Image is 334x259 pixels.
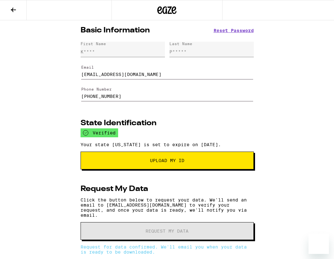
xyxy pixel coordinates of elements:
[81,185,148,193] h2: Request My Data
[81,87,112,91] label: Phone Number
[150,158,184,163] span: Upload My ID
[81,244,254,255] p: Request for data confirmed. We'll email you when your data is ready to be downloaded.
[81,82,254,104] form: Edit Phone Number
[81,128,118,137] div: verified
[81,197,254,218] p: Click the button below to request your data. We'll send an email to [EMAIL_ADDRESS][DOMAIN_NAME] ...
[81,59,254,82] form: Edit Email Address
[81,119,157,127] h2: State Identification
[81,27,150,34] h2: Basic Information
[81,42,106,46] div: First Name
[214,28,254,33] button: Reset Password
[146,229,188,233] span: request my data
[81,142,254,147] p: Your state [US_STATE] is set to expire on [DATE].
[81,222,254,240] button: request my data
[81,152,254,169] button: Upload My ID
[309,234,329,254] iframe: Button to launch messaging window
[169,42,192,46] div: Last Name
[81,65,94,69] label: Email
